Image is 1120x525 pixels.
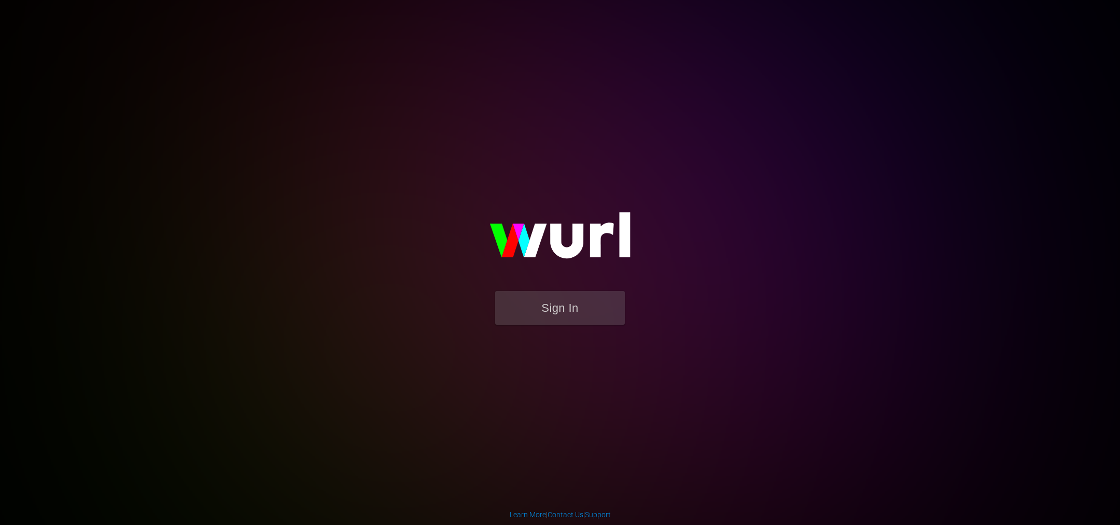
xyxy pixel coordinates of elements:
button: Sign In [495,291,625,325]
a: Learn More [510,510,546,519]
img: wurl-logo-on-black-223613ac3d8ba8fe6dc639794a292ebdb59501304c7dfd60c99c58986ef67473.svg [456,190,664,291]
div: | | [510,509,611,520]
a: Contact Us [548,510,583,519]
a: Support [585,510,611,519]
